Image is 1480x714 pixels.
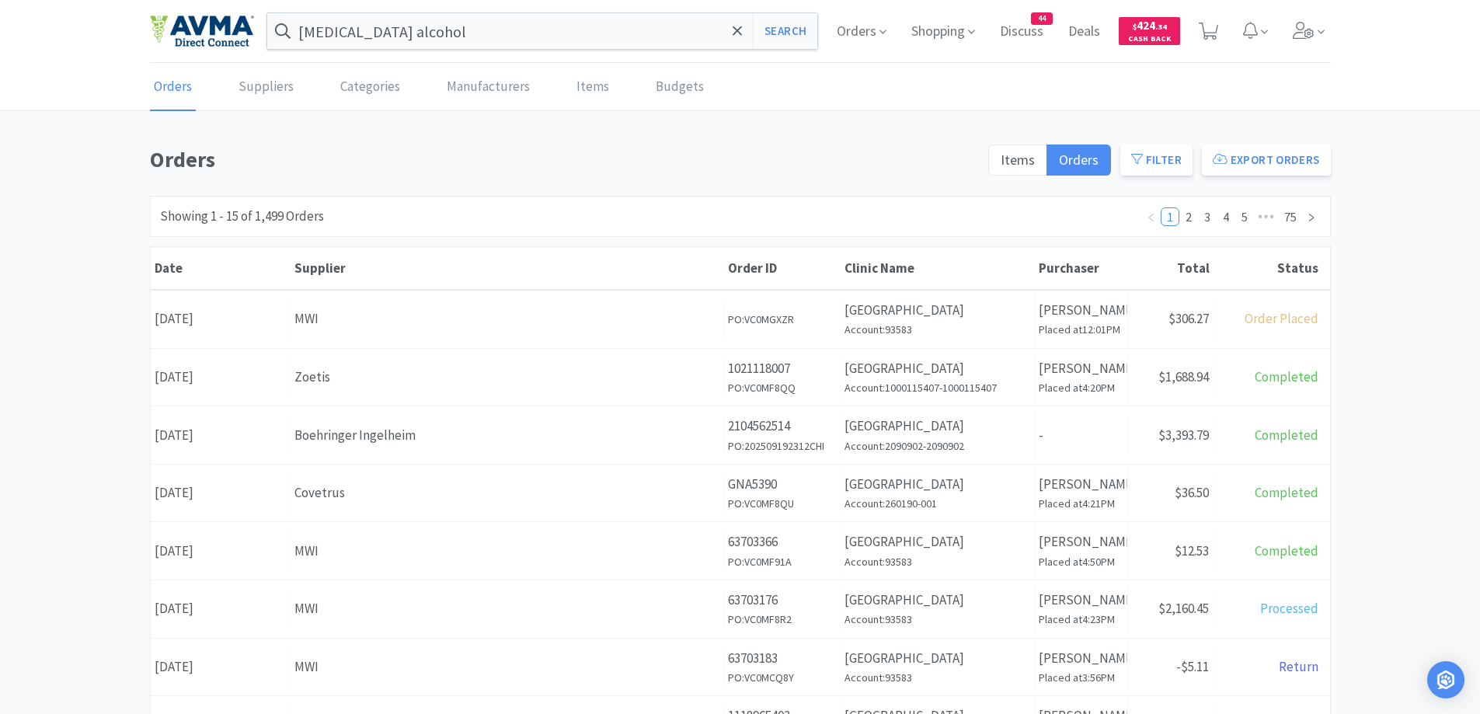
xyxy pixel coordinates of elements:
[844,474,1030,495] p: [GEOGRAPHIC_DATA]
[294,482,719,503] div: Covetrus
[1255,484,1318,501] span: Completed
[1217,207,1235,226] li: 4
[1158,600,1209,617] span: $2,160.45
[728,553,836,570] h6: PO: VC0MF91A
[150,142,979,177] h1: Orders
[1176,658,1209,675] span: -$5.11
[1039,300,1123,321] p: [PERSON_NAME]
[844,611,1030,628] h6: Account: 93583
[1158,427,1209,444] span: $3,393.79
[151,473,291,513] div: [DATE]
[1128,35,1171,45] span: Cash Back
[1254,207,1279,226] span: •••
[1039,495,1123,512] h6: Placed at 4:21PM
[1062,25,1106,39] a: Deals
[1235,207,1254,226] li: 5
[151,416,291,455] div: [DATE]
[844,321,1030,338] h6: Account: 93583
[728,495,836,512] h6: PO: VC0MF8QU
[1039,425,1123,446] p: -
[753,13,817,49] button: Search
[336,64,404,111] a: Categories
[844,416,1030,437] p: [GEOGRAPHIC_DATA]
[1217,208,1234,225] a: 4
[1245,310,1318,327] span: Order Placed
[728,648,836,669] p: 63703183
[151,357,291,397] div: [DATE]
[728,669,836,686] h6: PO: VC0MCQ8Y
[1217,259,1318,277] div: Status
[1179,207,1198,226] li: 2
[573,64,613,111] a: Items
[1039,321,1123,338] h6: Placed at 12:01PM
[844,590,1030,611] p: [GEOGRAPHIC_DATA]
[1427,661,1464,698] div: Open Intercom Messenger
[844,553,1030,570] h6: Account: 93583
[1161,207,1179,226] li: 1
[844,495,1030,512] h6: Account: 260190-001
[1255,542,1318,559] span: Completed
[1202,145,1331,176] button: Export Orders
[294,657,719,677] div: MWI
[1119,10,1180,52] a: $424.34Cash Back
[1155,22,1167,32] span: . 34
[1175,542,1209,559] span: $12.53
[294,259,720,277] div: Supplier
[728,358,836,379] p: 1021118007
[1302,207,1321,226] li: Next Page
[151,299,291,339] div: [DATE]
[150,15,254,47] img: e4e33dab9f054f5782a47901c742baa9_102.png
[1039,611,1123,628] h6: Placed at 4:23PM
[1133,22,1137,32] span: $
[151,531,291,571] div: [DATE]
[1236,208,1253,225] a: 5
[1279,207,1302,226] li: 75
[1255,427,1318,444] span: Completed
[1158,368,1209,385] span: $1,688.94
[155,259,287,277] div: Date
[1147,213,1156,222] i: icon: left
[151,647,291,687] div: [DATE]
[1142,207,1161,226] li: Previous Page
[1039,259,1124,277] div: Purchaser
[728,590,836,611] p: 63703176
[294,541,719,562] div: MWI
[1133,18,1167,33] span: 424
[1175,484,1209,501] span: $36.50
[994,25,1050,39] a: Discuss44
[150,64,196,111] a: Orders
[728,259,837,277] div: Order ID
[151,589,291,629] div: [DATE]
[728,311,836,328] h6: PO: VC0MGXZR
[844,437,1030,455] h6: Account: 2090902-2090902
[1039,648,1123,669] p: [PERSON_NAME]
[844,358,1030,379] p: [GEOGRAPHIC_DATA]
[1039,474,1123,495] p: [PERSON_NAME]
[652,64,708,111] a: Budgets
[1254,207,1279,226] li: Next 5 Pages
[294,367,719,388] div: Zoetis
[1279,658,1318,675] span: Return
[443,64,534,111] a: Manufacturers
[728,474,836,495] p: GNA5390
[1132,259,1210,277] div: Total
[1001,151,1035,169] span: Items
[1039,553,1123,570] h6: Placed at 4:50PM
[1161,208,1179,225] a: 1
[728,611,836,628] h6: PO: VC0MF8R2
[844,379,1030,396] h6: Account: 1000115407-1000115407
[844,300,1030,321] p: [GEOGRAPHIC_DATA]
[844,531,1030,552] p: [GEOGRAPHIC_DATA]
[1199,208,1216,225] a: 3
[1039,590,1123,611] p: [PERSON_NAME]
[1180,208,1197,225] a: 2
[1168,310,1209,327] span: $306.27
[1120,145,1193,176] button: Filter
[1260,600,1318,617] span: Processed
[728,416,836,437] p: 2104562514
[160,206,324,227] div: Showing 1 - 15 of 1,499 Orders
[267,13,818,49] input: Search by item, sku, manufacturer, ingredient, size...
[1032,13,1052,24] span: 44
[844,259,1031,277] div: Clinic Name
[1059,151,1099,169] span: Orders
